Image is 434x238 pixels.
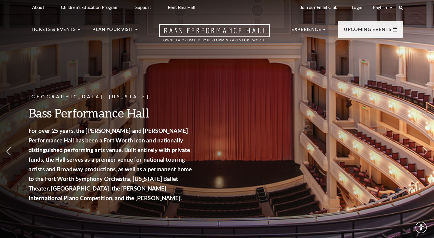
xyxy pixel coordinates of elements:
[344,26,391,37] p: Upcoming Events
[31,26,76,37] p: Tickets & Events
[372,5,393,11] select: Select:
[168,5,195,10] p: Rent Bass Hall
[29,127,192,201] strong: For over 25 years, the [PERSON_NAME] and [PERSON_NAME] Performance Hall has been a Fort Worth ico...
[92,26,134,37] p: Plan Your Visit
[291,26,321,37] p: Experience
[29,93,194,101] p: [GEOGRAPHIC_DATA], [US_STATE]
[135,5,151,10] p: Support
[32,5,44,10] p: About
[29,105,194,121] h3: Bass Performance Hall
[61,5,119,10] p: Children's Education Program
